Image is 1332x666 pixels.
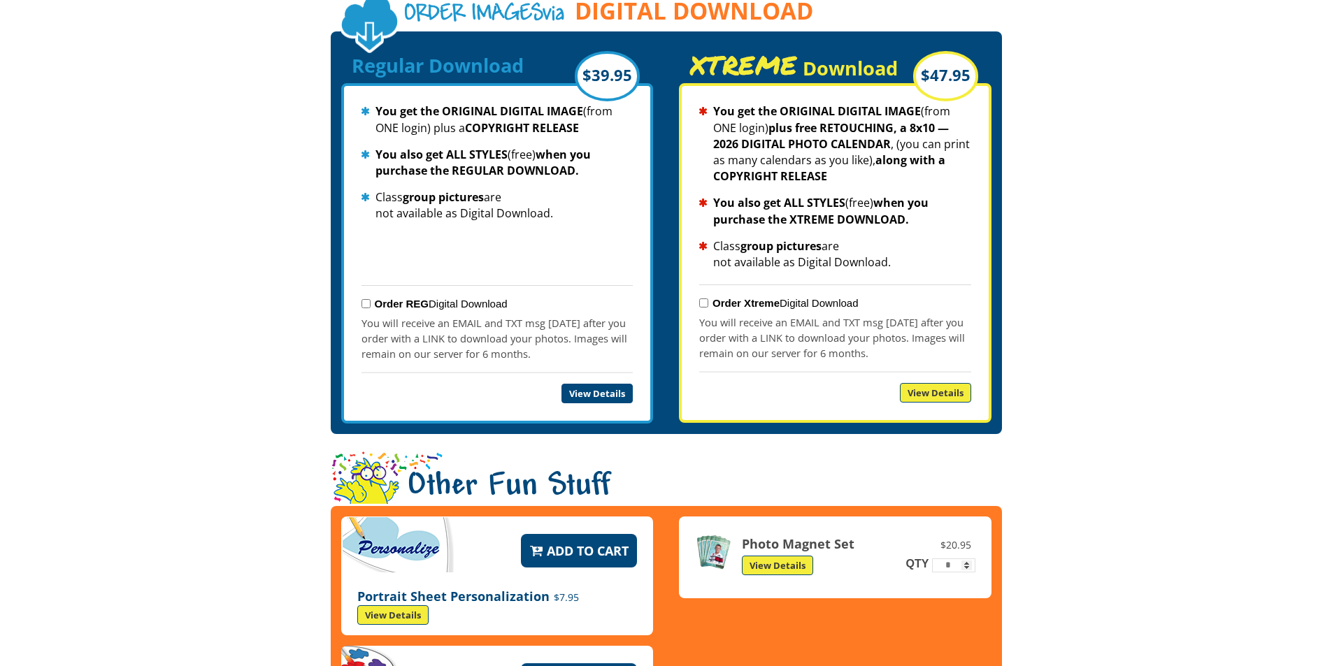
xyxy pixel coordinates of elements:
span: Download [803,55,898,81]
p: Portrait Sheet Personalization [357,588,637,625]
strong: You also get ALL STYLES [713,195,845,210]
span: XTREME [689,55,798,75]
strong: COPYRIGHT RELEASE [465,120,579,136]
span: Order Images [404,2,543,27]
li: (free) [699,195,971,227]
p: You will receive an EMAIL and TXT msg [DATE] after you order with a LINK to download your photos.... [361,315,633,361]
label: QTY [905,558,929,570]
strong: along with a COPYRIGHT RELEASE [713,152,945,184]
label: Digital Download [375,298,508,310]
a: View Details [357,605,429,625]
span: Regular Download [352,52,524,78]
label: Digital Download [712,297,858,309]
strong: You also get ALL STYLES [375,147,508,162]
strong: when you purchase the REGULAR DOWNLOAD. [375,147,591,178]
strong: Order Xtreme [712,297,780,309]
li: (from ONE login) , (you can print as many calendars as you like), [699,103,971,184]
strong: Photo Magnet Set [742,535,854,552]
a: View Details [900,383,971,403]
button: Add to Cart [521,534,637,567]
span: via [404,1,564,29]
div: $39.95 [575,51,640,101]
strong: You get the ORIGINAL DIGITAL IMAGE [713,103,921,119]
strong: Order REG [375,298,429,310]
li: (free) [361,147,633,179]
h1: Other Fun Stuff [331,451,1002,524]
strong: group pictures [403,189,484,205]
strong: group pictures [740,238,822,254]
span: $7.95 [550,591,583,604]
p: You will receive an EMAIL and TXT msg [DATE] after you order with a LINK to download your photos.... [699,314,971,361]
img: Photo Magnet Set [695,534,731,570]
a: View Details [561,384,633,403]
strong: plus free RETOUCHING, a 8x10 — 2026 DIGITAL PHOTO CALENDAR [713,120,949,152]
li: (from ONE login) plus a [361,103,633,136]
strong: when you purchase the XTREME DOWNLOAD. [713,195,929,226]
a: View Details [742,556,813,575]
li: Class are not available as Digital Download. [361,189,633,222]
div: $47.95 [913,51,978,101]
strong: You get the ORIGINAL DIGITAL IMAGE [375,103,583,119]
span: $20.95 [936,537,975,553]
li: Class are not available as Digital Download. [699,238,971,270]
